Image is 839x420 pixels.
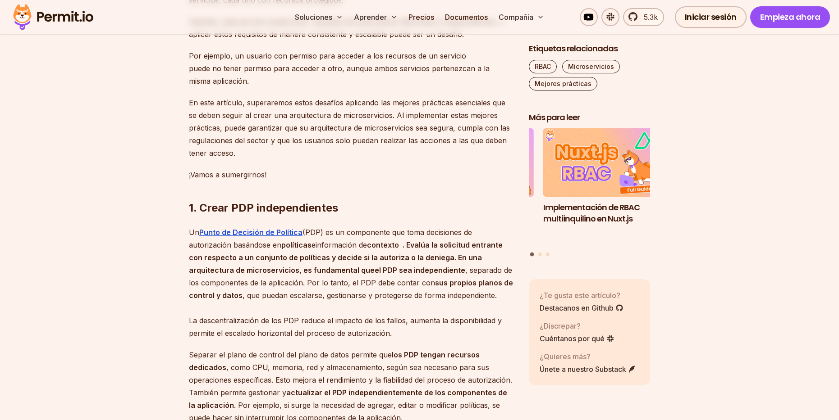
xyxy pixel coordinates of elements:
a: Cuéntanos por qué [540,333,614,344]
font: sus propios planos de control y datos [189,278,513,300]
font: Un [189,228,199,237]
font: el PDP sea independiente [375,266,465,275]
font: Etiquetas relacionadas [529,43,618,54]
font: (PDP) es un componente que toma decisiones de autorización basándose en [189,228,472,249]
a: 5.3k [623,8,664,26]
font: Más para leer [529,112,580,123]
font: Soluciones [295,13,332,22]
button: Ir a la diapositiva 1 [530,253,534,257]
button: Soluciones [291,8,347,26]
a: RBAC [529,60,557,73]
a: Punto de Decisión de Política [199,228,303,237]
font: Empieza ahora [760,11,821,23]
a: Microservicios [562,60,620,73]
a: Precios [405,8,438,26]
img: Cómo usar JWT para la autorización: prácticas recomendadas y errores comunes [412,129,534,197]
button: Ir a la diapositiva 2 [538,253,542,256]
button: Aprender [350,8,401,26]
font: La descentralización de los PDP reduce el impacto de los fallos, aumenta la disponibilidad y perm... [189,316,502,338]
font: ¡Vamos a sumergirnos! [189,170,266,179]
font: , como CPU, memoria, red y almacenamiento, según sea necesario para sus operaciones específicas. ... [189,363,512,397]
a: Implementación de RBAC multiinquilino en Nuxt.jsImplementación de RBAC multiinquilino en Nuxt.js [543,129,665,247]
font: Aprender [354,13,387,22]
font: , separado de los componentes de la aplicación. Por lo tanto, el PDP debe contar con [189,266,512,287]
font: Mejores prácticas [535,80,591,87]
a: Documentos [441,8,491,26]
font: información de [316,240,367,249]
button: Compañía [495,8,548,26]
img: Logotipo del permiso [9,2,97,32]
font: Además, cada servicio puede tener requisitos de autorización diferentes e independientes, y aplic... [189,17,503,39]
font: Precios [408,13,434,22]
button: Ir a la diapositiva 3 [546,253,550,256]
a: Únete a nuestro Substack [540,364,636,375]
font: políticas [281,240,312,249]
font: Separar el plano de control del plano de datos permite que [189,350,392,359]
font: En este artículo, superaremos estos desafíos aplicando las mejores prácticas esenciales que se de... [189,98,510,158]
font: Compañía [499,13,533,22]
a: Mejores prácticas [529,77,597,90]
a: Iniciar sesión [675,6,747,28]
font: ¿Quieres más? [540,352,591,361]
font: , que puedan escalarse, gestionarse y protegerse de forma independiente. [243,291,497,300]
font: actualizar el PDP independientemente de los componentes de la aplicación [189,388,507,410]
font: e [312,240,316,249]
font: 5.3k [644,13,658,22]
a: Destacanos en Github [540,303,624,313]
font: Microservicios [568,63,614,70]
li: 3 de 3 [412,129,534,247]
font: Por ejemplo, un usuario con permiso para acceder a los recursos de un servicio puede no tener per... [189,51,490,86]
font: contexto . Evalúa la solicitud entrante con respecto a un conjunto de políticas y decide si la au... [189,240,503,275]
li: 1 de 3 [543,129,665,247]
a: Empieza ahora [750,6,830,28]
img: Implementación de RBAC multiinquilino en Nuxt.js [543,129,665,197]
font: ¿Te gusta este artículo? [540,291,620,300]
font: RBAC [535,63,551,70]
font: 1. Crear PDP independientes [189,201,338,214]
font: Iniciar sesión [685,11,737,23]
font: ¿Discrepar? [540,321,581,330]
div: Publicaciones [529,129,651,258]
font: Documentos [445,13,488,22]
font: los PDP tengan recursos dedicados [189,350,480,372]
font: Implementación de RBAC multiinquilino en Nuxt.js [543,202,640,224]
